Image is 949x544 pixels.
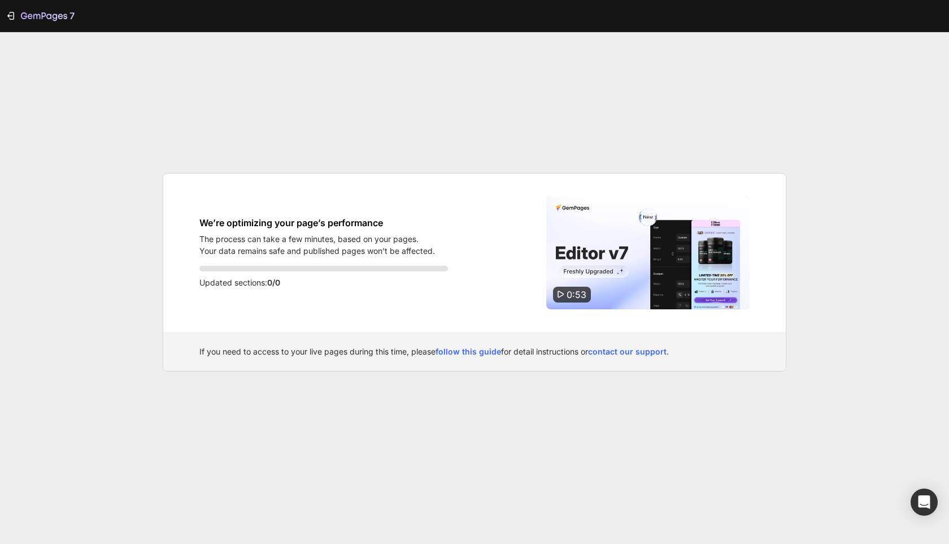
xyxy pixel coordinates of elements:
[267,278,280,287] span: 0/0
[199,276,448,290] p: Updated sections:
[199,216,435,230] h1: We’re optimizing your page’s performance
[69,9,75,23] p: 7
[911,489,938,516] div: Open Intercom Messenger
[567,289,586,300] span: 0:53
[436,347,501,356] a: follow this guide
[546,196,750,309] img: Video thumbnail
[199,245,435,257] p: Your data remains safe and published pages won’t be affected.
[199,233,435,245] p: The process can take a few minutes, based on your pages.
[199,346,750,357] div: If you need to access to your live pages during this time, please for detail instructions or .
[588,347,667,356] a: contact our support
